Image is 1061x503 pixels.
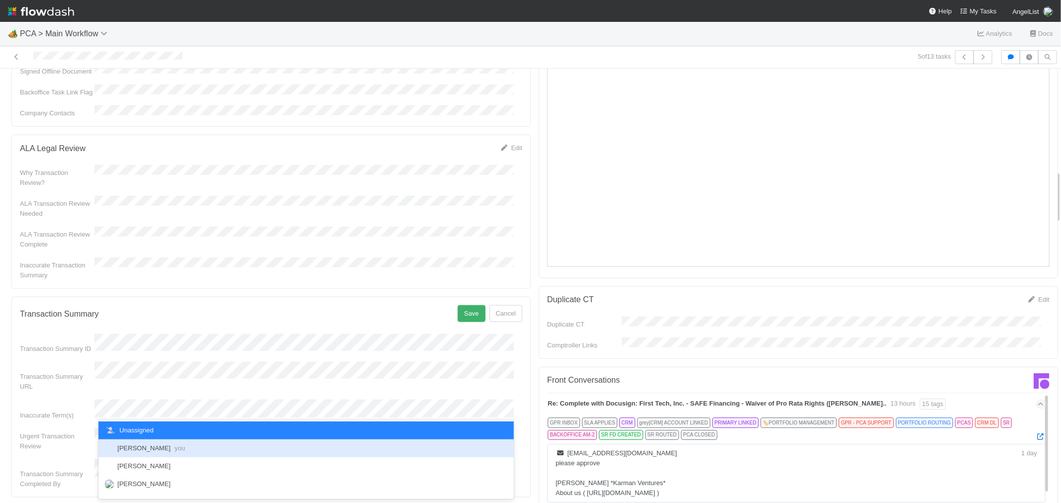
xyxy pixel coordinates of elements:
span: Unassigned [104,426,154,434]
div: PORTFOLIO ROUTING [896,418,954,427]
div: please approve [PERSON_NAME] *Karman Ventures* About us ( [URL][DOMAIN_NAME] ) [556,458,677,498]
div: grey [CRM] ACCOUNT LINKED [637,418,710,427]
span: AngelList [1013,8,1039,15]
div: Company Contacts [20,108,95,118]
img: avatar_cbf6e7c1-1692-464b-bc1b-b8582b2cbdce.png [104,443,114,453]
span: [PERSON_NAME] [117,462,171,470]
div: ALA Transaction Review Complete [20,230,95,250]
a: Edit [499,144,522,152]
div: SLA APPLIES [582,418,617,427]
div: CRM [619,418,635,427]
img: front-logo-b4b721b83371efbadf0a.svg [1034,373,1050,389]
a: Docs [1028,28,1053,40]
span: [EMAIL_ADDRESS][DOMAIN_NAME] [556,449,677,457]
div: Backoffice Task Link Flag [20,87,95,97]
button: Save [458,305,485,322]
a: My Tasks [960,6,997,16]
div: Why Transaction Review? [20,168,95,188]
div: Inaccurate Transaction Summary [20,260,95,280]
span: [PERSON_NAME] [117,480,171,488]
div: 🏷️ PORTFOLIO MANAGEMENT [761,418,837,427]
div: SR FD CREATED [599,430,643,440]
h5: Transaction Summary [20,309,98,319]
div: PRIMARY LINKED [712,418,759,427]
div: PCAS [955,418,973,427]
span: PCA > Main Workflow [20,29,112,38]
span: 5 of 13 tasks [918,52,951,62]
div: Comptroller Links [547,340,622,350]
button: Cancel [489,305,522,322]
div: 1 day [1021,448,1037,458]
div: Transaction Summary Completed By [20,469,95,489]
div: Transaction Summary URL [20,372,95,392]
h5: Duplicate CT [547,295,594,305]
div: Transaction Summary ID [20,344,95,354]
span: you [175,444,185,452]
div: GPR INBOX [548,418,580,427]
div: SR ROUTED [645,430,679,440]
div: 13 hours [890,399,916,410]
img: avatar_1d14498f-6309-4f08-8780-588779e5ce37.png [104,479,114,489]
span: My Tasks [960,7,997,15]
div: SR [1001,418,1012,427]
div: Inaccurate Term(s) [20,411,95,420]
img: avatar_cbf6e7c1-1692-464b-bc1b-b8582b2cbdce.png [1043,6,1053,16]
div: CRM DL [975,418,998,427]
div: Signed Offline Document [20,67,95,77]
a: Analytics [976,28,1012,40]
a: Edit [1027,296,1050,303]
span: 🏕️ [8,29,18,38]
div: 15 tags [920,399,946,410]
div: Help [929,6,952,16]
div: GPR - PCA SUPPORT [839,418,894,427]
div: Duplicate CT [547,320,622,330]
img: logo-inverted-e16ddd16eac7371096b0.svg [8,3,74,20]
h5: ALA Legal Review [20,144,86,154]
strong: Re: Complete with Docusign: First Tech, Inc. - SAFE Financing - Waiver of Pro Rata Rights ([PERSO... [548,399,886,410]
div: ALA Transaction Review Needed [20,199,95,219]
div: Urgent Transaction Review [20,431,95,451]
img: avatar_55a2f090-1307-4765-93b4-f04da16234ba.png [104,461,114,471]
span: [PERSON_NAME] [117,444,185,452]
div: PCA CLOSED [681,430,717,440]
h5: Front Conversations [547,375,791,385]
div: BACKOFFICE AM-2 [548,430,597,440]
